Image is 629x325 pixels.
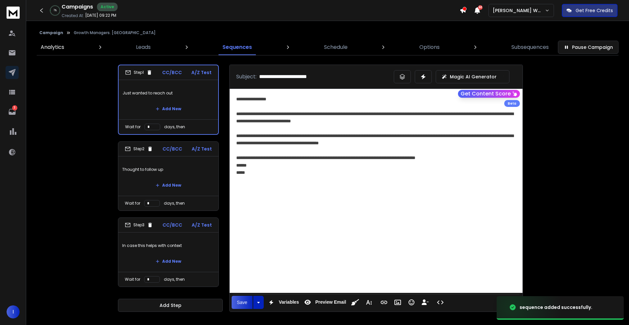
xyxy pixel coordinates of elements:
[12,105,17,111] p: 3
[164,201,185,206] p: days, then
[236,73,257,81] p: Subject:
[436,70,509,83] button: Magic AI Generator
[222,43,252,51] p: Sequences
[118,65,219,135] li: Step1CC/BCCA/Z TestJust wanted to reach outAdd NewWait fordays, then
[320,39,352,55] a: Schedule
[378,296,390,309] button: Insert Link (Ctrl+K)
[478,5,483,10] span: 50
[125,222,153,228] div: Step 3
[493,7,545,14] p: [PERSON_NAME] Workspace
[85,13,116,18] p: [DATE] 09:22 PM
[125,277,140,282] p: Wait for
[164,277,185,282] p: days, then
[39,30,63,35] button: Campaign
[118,141,219,211] li: Step2CC/BCCA/Z TestThought to follow upAdd NewWait fordays, then
[7,7,20,19] img: logo
[136,43,151,51] p: Leads
[219,39,256,55] a: Sequences
[150,255,186,268] button: Add New
[558,41,619,54] button: Pause Campaign
[507,39,553,55] a: Subsequences
[419,43,440,51] p: Options
[314,299,347,305] span: Preview Email
[504,100,520,107] div: Beta
[232,296,253,309] button: Save
[162,69,182,76] p: CC/BCC
[125,70,152,75] div: Step 1
[391,296,404,309] button: Insert Image (Ctrl+P)
[164,124,185,130] p: days, then
[562,4,618,17] button: Get Free Credits
[123,84,214,102] p: Just wanted to reach out
[191,69,212,76] p: A/Z Test
[277,299,300,305] span: Variables
[62,3,93,11] h1: Campaigns
[511,43,549,51] p: Subsequences
[349,296,361,309] button: Clean HTML
[450,73,497,80] p: Magic AI Generator
[118,217,219,287] li: Step3CC/BCCA/Z TestIn case this helps with contextAdd NewWait fordays, then
[122,236,215,255] p: In case this helps with context
[62,13,84,18] p: Created At:
[122,160,215,179] p: Thought to follow up
[125,201,140,206] p: Wait for
[324,43,348,51] p: Schedule
[74,30,156,35] p: Growth Managers. [GEOGRAPHIC_DATA]
[301,296,347,309] button: Preview Email
[434,296,447,309] button: Code View
[6,105,19,118] a: 3
[125,146,153,152] div: Step 2
[150,102,186,115] button: Add New
[192,146,212,152] p: A/Z Test
[192,222,212,228] p: A/Z Test
[7,305,20,318] button: I
[54,9,57,12] p: 1 %
[125,124,141,130] p: Wait for
[363,296,375,309] button: More Text
[37,39,68,55] a: Analytics
[118,299,223,312] button: Add Step
[150,179,186,192] button: Add New
[576,7,613,14] p: Get Free Credits
[419,296,431,309] button: Insert Unsubscribe Link
[162,222,182,228] p: CC/BCC
[162,146,182,152] p: CC/BCC
[41,43,64,51] p: Analytics
[458,90,520,98] button: Get Content Score
[415,39,444,55] a: Options
[265,296,300,309] button: Variables
[405,296,418,309] button: Emoticons
[132,39,155,55] a: Leads
[97,3,118,11] div: Active
[520,304,592,311] div: sequence added successfully.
